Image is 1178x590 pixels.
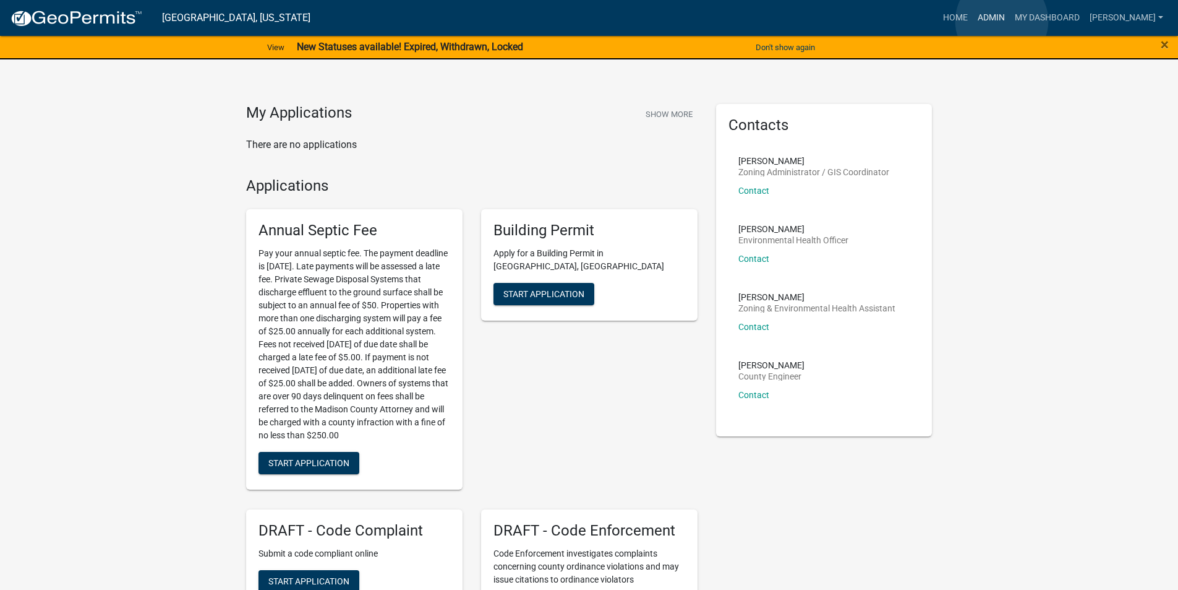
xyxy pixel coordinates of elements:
p: Zoning Administrator / GIS Coordinator [738,168,889,176]
a: View [262,37,289,58]
h4: Applications [246,177,698,195]
p: [PERSON_NAME] [738,293,895,302]
a: Admin [973,6,1010,30]
h5: Annual Septic Fee [258,222,450,240]
h4: My Applications [246,104,352,123]
p: Environmental Health Officer [738,236,848,245]
h5: DRAFT - Code Enforcement [493,522,685,540]
a: Contact [738,254,769,264]
a: Home [938,6,973,30]
span: × [1161,36,1169,53]
button: Don't show again [751,37,820,58]
span: Start Application [268,576,349,586]
h5: Building Permit [493,222,685,240]
p: There are no applications [246,137,698,152]
button: Start Application [258,452,359,474]
a: [GEOGRAPHIC_DATA], [US_STATE] [162,7,310,28]
a: Contact [738,186,769,196]
a: Contact [738,322,769,332]
strong: New Statuses available! Expired, Withdrawn, Locked [297,41,523,53]
p: Code Enforcement investigates complaints concerning county ordinance violations and may issue cit... [493,547,685,586]
p: Zoning & Environmental Health Assistant [738,304,895,313]
button: Close [1161,37,1169,52]
button: Start Application [493,283,594,305]
p: Apply for a Building Permit in [GEOGRAPHIC_DATA], [GEOGRAPHIC_DATA] [493,247,685,273]
span: Start Application [268,458,349,468]
a: Contact [738,390,769,400]
p: [PERSON_NAME] [738,157,889,165]
p: [PERSON_NAME] [738,361,805,370]
button: Show More [641,104,698,124]
h5: Contacts [728,116,920,134]
a: [PERSON_NAME] [1085,6,1168,30]
a: My Dashboard [1010,6,1085,30]
p: [PERSON_NAME] [738,225,848,233]
p: Pay your annual septic fee. The payment deadline is [DATE]. Late payments will be assessed a late... [258,247,450,442]
p: Submit a code compliant online [258,547,450,560]
span: Start Application [503,289,584,299]
h5: DRAFT - Code Complaint [258,522,450,540]
p: County Engineer [738,372,805,381]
